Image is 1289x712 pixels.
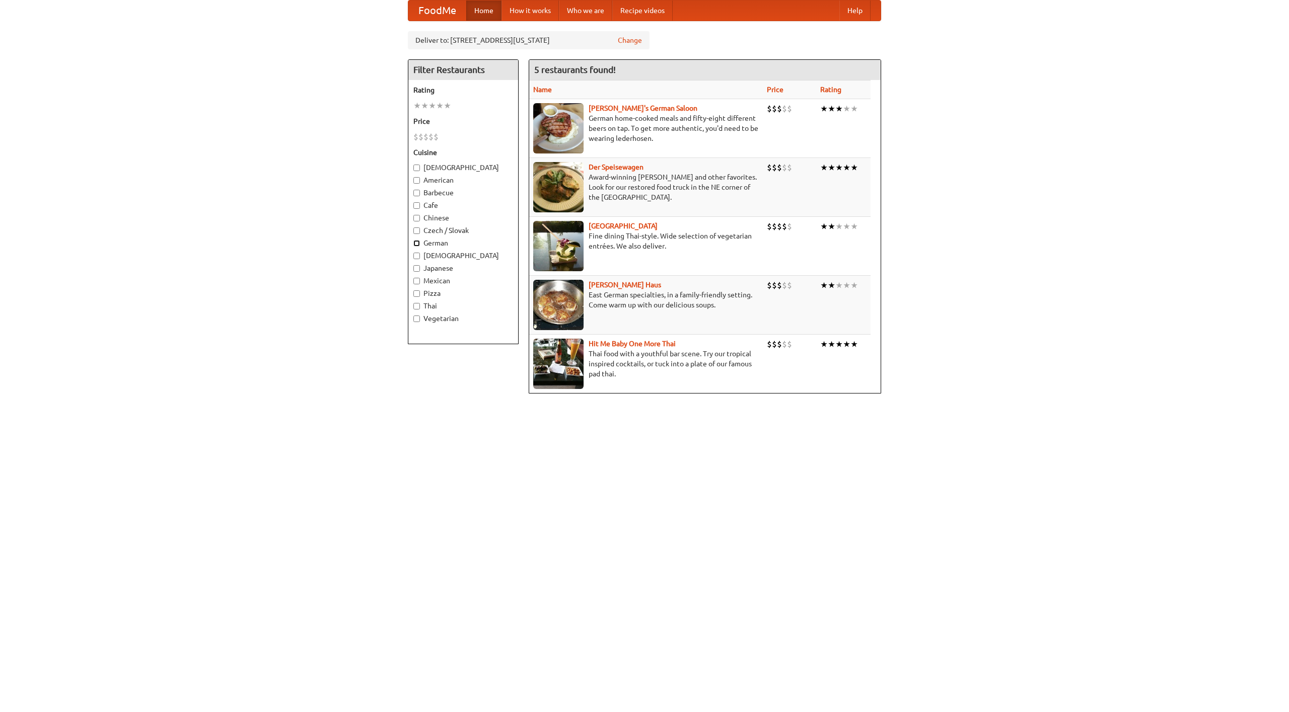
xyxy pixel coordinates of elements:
li: ★ [828,280,835,291]
li: ★ [850,280,858,291]
li: ★ [828,221,835,232]
li: $ [777,221,782,232]
li: $ [777,103,782,114]
li: $ [772,103,777,114]
li: $ [777,162,782,173]
h5: Rating [413,85,513,95]
li: ★ [850,103,858,114]
label: Cafe [413,200,513,210]
a: [GEOGRAPHIC_DATA] [589,222,658,230]
img: babythai.jpg [533,339,584,389]
img: speisewagen.jpg [533,162,584,212]
label: Chinese [413,213,513,223]
input: Vegetarian [413,315,420,322]
ng-pluralize: 5 restaurants found! [534,65,616,74]
h5: Price [413,116,513,126]
li: $ [423,131,428,142]
li: $ [777,280,782,291]
label: Czech / Slovak [413,225,513,235]
li: $ [787,103,792,114]
li: $ [782,339,787,350]
input: Chinese [413,215,420,221]
li: $ [772,280,777,291]
label: [DEMOGRAPHIC_DATA] [413,163,513,173]
h4: Filter Restaurants [408,60,518,80]
label: Thai [413,301,513,311]
a: [PERSON_NAME] Haus [589,281,661,289]
li: $ [767,162,772,173]
li: ★ [820,162,828,173]
li: $ [767,103,772,114]
li: $ [767,339,772,350]
li: ★ [850,221,858,232]
input: German [413,240,420,247]
label: Barbecue [413,188,513,198]
li: ★ [436,100,444,111]
li: $ [434,131,439,142]
input: Cafe [413,202,420,209]
input: Pizza [413,290,420,297]
li: ★ [843,280,850,291]
input: American [413,177,420,184]
li: $ [772,162,777,173]
li: $ [787,221,792,232]
li: $ [782,280,787,291]
li: $ [777,339,782,350]
li: ★ [843,162,850,173]
a: Der Speisewagen [589,163,643,171]
a: Name [533,86,552,94]
li: $ [428,131,434,142]
p: Award-winning [PERSON_NAME] and other favorites. Look for our restored food truck in the NE corne... [533,172,759,202]
a: Hit Me Baby One More Thai [589,340,676,348]
li: ★ [850,339,858,350]
a: Help [839,1,871,21]
li: $ [787,280,792,291]
li: $ [782,221,787,232]
li: $ [772,339,777,350]
img: esthers.jpg [533,103,584,153]
a: Who we are [559,1,612,21]
label: German [413,238,513,248]
input: Mexican [413,278,420,284]
div: Deliver to: [STREET_ADDRESS][US_STATE] [408,31,650,49]
a: [PERSON_NAME]'s German Saloon [589,104,697,112]
input: [DEMOGRAPHIC_DATA] [413,253,420,259]
label: Mexican [413,276,513,286]
li: ★ [835,162,843,173]
li: $ [413,131,418,142]
input: Czech / Slovak [413,227,420,234]
input: Thai [413,303,420,309]
li: ★ [828,162,835,173]
a: Change [618,35,642,45]
li: ★ [835,339,843,350]
label: Japanese [413,263,513,273]
li: ★ [843,339,850,350]
li: ★ [835,103,843,114]
li: ★ [820,339,828,350]
li: ★ [828,103,835,114]
li: ★ [835,221,843,232]
label: Pizza [413,288,513,298]
p: Thai food with a youthful bar scene. Try our tropical inspired cocktails, or tuck into a plate of... [533,349,759,379]
li: ★ [428,100,436,111]
li: ★ [843,103,850,114]
h5: Cuisine [413,147,513,157]
a: How it works [502,1,559,21]
label: [DEMOGRAPHIC_DATA] [413,251,513,261]
p: Fine dining Thai-style. Wide selection of vegetarian entrées. We also deliver. [533,231,759,251]
li: ★ [820,280,828,291]
li: ★ [843,221,850,232]
input: [DEMOGRAPHIC_DATA] [413,165,420,171]
li: ★ [850,162,858,173]
li: ★ [421,100,428,111]
a: Home [466,1,502,21]
li: $ [418,131,423,142]
a: FoodMe [408,1,466,21]
a: Price [767,86,783,94]
label: Vegetarian [413,313,513,324]
p: East German specialties, in a family-friendly setting. Come warm up with our delicious soups. [533,290,759,310]
label: American [413,175,513,185]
